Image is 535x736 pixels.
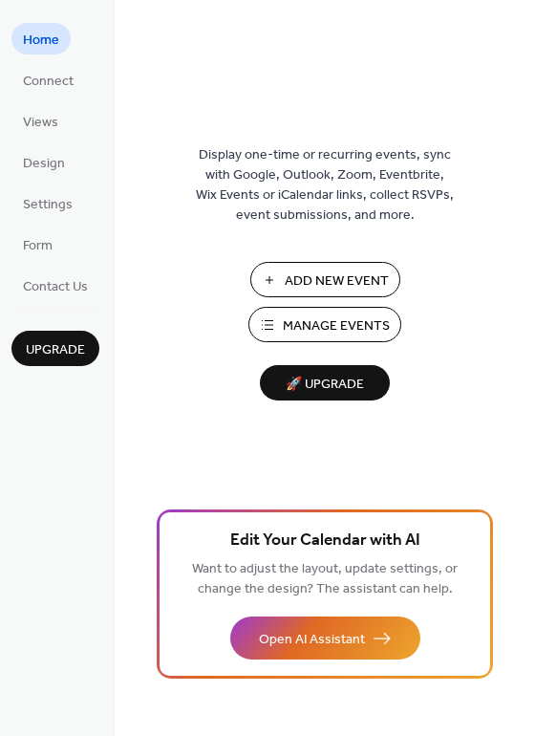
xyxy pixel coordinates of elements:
[259,630,365,650] span: Open AI Assistant
[11,187,84,219] a: Settings
[23,277,88,297] span: Contact Us
[23,72,74,92] span: Connect
[260,365,390,400] button: 🚀 Upgrade
[192,556,458,602] span: Want to adjust the layout, update settings, or change the design? The assistant can help.
[23,113,58,133] span: Views
[11,228,64,260] a: Form
[23,195,73,215] span: Settings
[11,105,70,137] a: Views
[250,262,400,297] button: Add New Event
[271,372,378,398] span: 🚀 Upgrade
[23,31,59,51] span: Home
[23,236,53,256] span: Form
[11,270,99,301] a: Contact Us
[248,307,401,342] button: Manage Events
[11,64,85,96] a: Connect
[230,617,420,660] button: Open AI Assistant
[196,145,454,226] span: Display one-time or recurring events, sync with Google, Outlook, Zoom, Eventbrite, Wix Events or ...
[11,146,76,178] a: Design
[11,23,71,54] a: Home
[23,154,65,174] span: Design
[11,331,99,366] button: Upgrade
[26,340,85,360] span: Upgrade
[285,271,389,292] span: Add New Event
[230,528,420,554] span: Edit Your Calendar with AI
[283,316,390,336] span: Manage Events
